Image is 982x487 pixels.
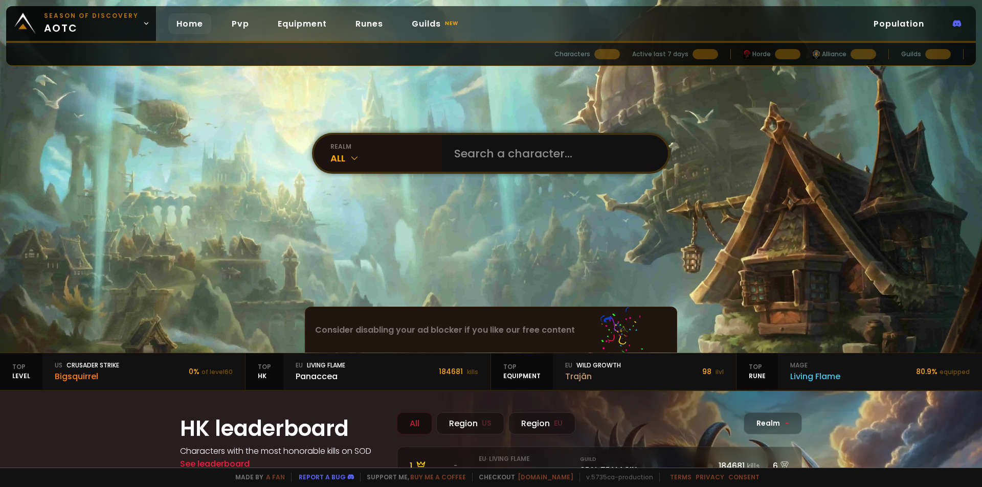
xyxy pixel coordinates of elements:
a: Runes [347,13,391,34]
a: TopRunemageLiving Flame80.9%equipped [736,353,982,390]
a: Terms [670,473,691,481]
a: [DOMAIN_NAME] [518,473,573,481]
div: 80.9 % [916,366,970,377]
div: All [397,412,432,434]
small: US [482,418,492,429]
div: realm [330,142,442,151]
a: TopHKeuLiving FlamePanaccea184681 kills [245,353,491,390]
img: horde [813,50,820,59]
div: Trajân [565,370,621,383]
div: Region [508,412,575,434]
span: Top [749,362,766,372]
input: Search a character... [448,135,656,172]
img: horde [743,50,750,59]
div: Characters [554,50,590,59]
a: Privacy [696,473,724,481]
span: Support me, [360,473,466,482]
span: - [785,418,789,429]
span: us [55,361,62,370]
div: 6 [763,459,789,472]
a: Home [168,13,211,34]
a: a fan [266,473,285,481]
small: equipped [940,367,970,376]
div: Living Flame [790,370,840,383]
span: Top [503,362,541,372]
div: 184681 [439,366,478,377]
small: ilvl [716,367,724,376]
span: eu [565,361,572,370]
div: Panaccea [296,370,345,383]
div: Consider disabling your ad blocker if you like our free content [305,307,677,353]
div: Horde [743,50,771,59]
h1: HK leaderboard [180,412,385,445]
h4: Characters with the most honorable kills on SOD [180,445,385,457]
a: See leaderboard [180,458,250,470]
div: Living Flame [296,361,345,370]
a: Buy me a coffee [410,473,466,481]
div: Panaccea [479,464,574,478]
div: All [330,151,442,165]
div: Active last 7 days [632,50,688,59]
small: EU [554,418,563,429]
span: 184681 [719,460,745,472]
a: Population [865,13,932,34]
a: Equipment [270,13,335,34]
a: 1 -eu· Living FlamePanaccea GuildSEAL TEAM SIX184681kills6 [397,447,802,484]
a: Season of Discoveryaotc [6,6,156,41]
div: HK [245,353,283,390]
small: kills [467,367,478,376]
small: Guild [580,455,712,463]
small: of level 60 [202,367,233,376]
div: Guilds [901,50,921,59]
span: mage [790,361,808,370]
small: eu · Living Flame [479,455,529,463]
small: kills [747,461,760,471]
span: - [454,461,457,470]
div: 0 % [189,366,233,377]
small: Season of Discovery [44,11,139,20]
small: new [443,17,460,30]
a: Report a bug [299,473,346,481]
a: TopequipmenteuWild GrowthTrajân98 ilvl [491,353,736,390]
a: Guildsnew [404,13,468,34]
span: aotc [44,11,139,36]
div: 98 [702,366,724,377]
span: eu [296,361,303,370]
div: Alliance [813,50,846,59]
div: Region [436,412,504,434]
span: Top [12,362,30,372]
div: SEAL TEAM SIX [580,455,712,476]
a: Pvp [224,13,257,34]
div: 1 [410,459,448,472]
span: Made by [229,473,285,482]
span: Checkout [472,473,573,482]
div: Bigsquirrel [55,370,119,383]
div: Realm [744,412,802,434]
div: Wild Growth [565,361,621,370]
span: Top [258,362,271,372]
div: equipment [491,353,553,390]
span: v. 5735ca - production [579,473,653,482]
div: Crusader Strike [55,361,119,370]
a: Consent [728,473,760,481]
div: Rune [736,353,778,390]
